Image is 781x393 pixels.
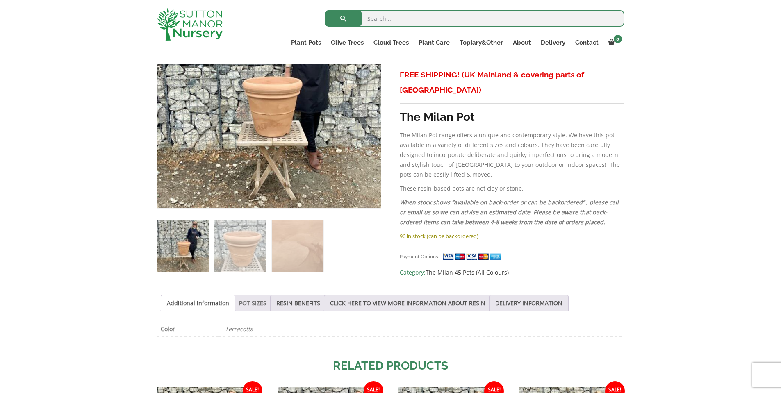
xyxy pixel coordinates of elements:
a: Plant Pots [286,37,326,48]
p: Terracotta [225,321,618,336]
strong: The Milan Pot [400,110,475,124]
img: The Milan Pot 45 Colour Terracotta - Image 2 [214,220,266,272]
span: 0 [614,35,622,43]
em: When stock shows “available on back-order or can be backordered” , please call or email us so we ... [400,198,619,226]
a: DELIVERY INFORMATION [495,295,562,311]
img: payment supported [442,252,504,261]
a: About [508,37,536,48]
h2: Related products [157,357,624,375]
a: Additional information [167,295,229,311]
a: 0 [603,37,624,48]
p: The Milan Pot range offers a unique and contemporary style. We have this pot available in a varie... [400,130,624,179]
a: The Milan 45 Pots (All Colours) [426,268,509,276]
a: RESIN BENEFITS [276,295,320,311]
span: Category: [400,268,624,277]
p: These resin-based pots are not clay or stone. [400,184,624,193]
h3: FREE SHIPPING! (UK Mainland & covering parts of [GEOGRAPHIC_DATA]) [400,67,624,98]
a: Olive Trees [326,37,369,48]
small: Payment Options: [400,253,439,259]
th: Color [157,321,219,336]
input: Search... [325,10,624,27]
img: logo [157,8,223,41]
img: The Milan Pot 45 Colour Terracotta - Image 3 [272,220,323,272]
a: Contact [570,37,603,48]
a: CLICK HERE TO VIEW MORE INFORMATION ABOUT RESIN [330,295,485,311]
a: Delivery [536,37,570,48]
a: Topiary&Other [455,37,508,48]
img: The Milan Pot 45 Colour Terracotta [157,220,209,272]
table: Product Details [157,321,624,337]
a: POT SIZES [239,295,266,311]
a: Plant Care [414,37,455,48]
a: Cloud Trees [369,37,414,48]
p: 96 in stock (can be backordered) [400,231,624,241]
